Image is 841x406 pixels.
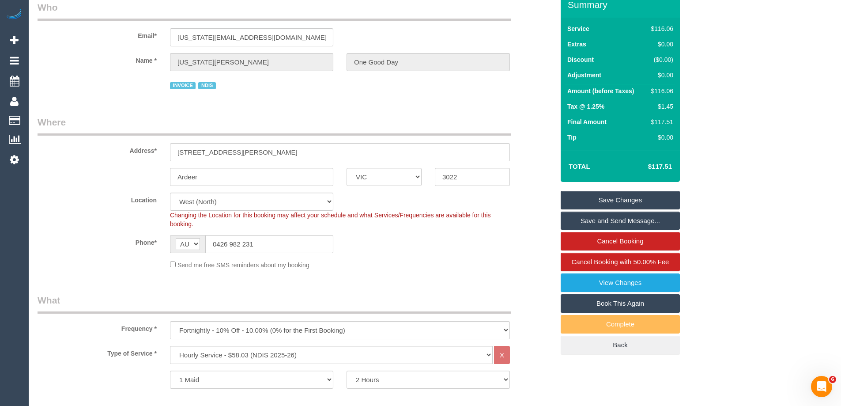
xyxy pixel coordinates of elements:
[567,133,577,142] label: Tip
[38,116,511,136] legend: Where
[170,168,333,186] input: Suburb*
[435,168,510,186] input: Post Code*
[198,82,215,89] span: NDIS
[567,40,586,49] label: Extras
[567,118,607,126] label: Final Amount
[561,191,680,209] a: Save Changes
[347,53,510,71] input: Last Name*
[569,163,590,170] strong: Total
[170,28,333,46] input: Email*
[829,376,836,383] span: 6
[170,53,333,71] input: First Name*
[567,102,604,111] label: Tax @ 1.25%
[561,253,680,271] a: Cancel Booking with 50.00% Fee
[561,212,680,230] a: Save and Send Message...
[170,212,491,228] span: Changing the Location for this booking may affect your schedule and what Services/Frequencies are...
[567,55,594,64] label: Discount
[31,346,163,358] label: Type of Service *
[572,258,669,266] span: Cancel Booking with 50.00% Fee
[31,321,163,333] label: Frequency *
[648,87,673,95] div: $116.06
[31,28,163,40] label: Email*
[811,376,832,397] iframe: Intercom live chat
[31,143,163,155] label: Address*
[38,294,511,314] legend: What
[648,55,673,64] div: ($0.00)
[31,235,163,247] label: Phone*
[31,193,163,205] label: Location
[648,102,673,111] div: $1.45
[648,118,673,126] div: $117.51
[567,87,634,95] label: Amount (before Taxes)
[648,24,673,33] div: $116.06
[38,1,511,21] legend: Who
[622,163,672,171] h4: $117.51
[567,24,589,33] label: Service
[648,133,673,142] div: $0.00
[561,273,680,292] a: View Changes
[648,40,673,49] div: $0.00
[567,71,601,80] label: Adjustment
[170,82,196,89] span: INVOICE
[561,294,680,313] a: Book This Again
[31,53,163,65] label: Name *
[561,232,680,250] a: Cancel Booking
[205,235,333,253] input: Phone*
[648,71,673,80] div: $0.00
[561,336,680,354] a: Back
[177,262,309,269] span: Send me free SMS reminders about my booking
[5,9,23,21] img: Automaid Logo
